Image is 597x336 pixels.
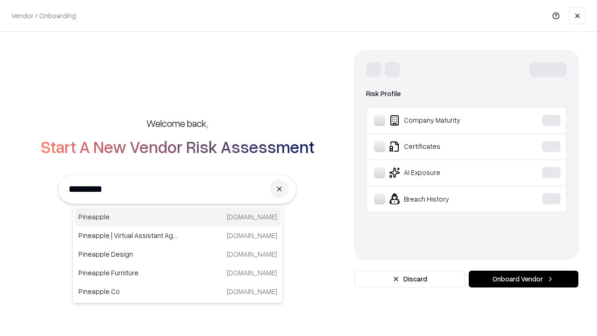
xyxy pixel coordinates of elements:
[374,115,514,126] div: Company Maturity
[41,137,314,156] h2: Start A New Vendor Risk Assessment
[366,88,567,99] div: Risk Profile
[374,193,514,204] div: Breach History
[227,212,277,222] p: [DOMAIN_NAME]
[78,287,178,296] p: Pineapple Co
[374,167,514,178] div: AI Exposure
[72,205,283,303] div: Suggestions
[78,249,178,259] p: Pineapple Design
[78,212,178,222] p: Pineapple
[469,271,578,287] button: Onboard Vendor
[78,231,178,240] p: Pineapple | Virtual Assistant Agency
[227,268,277,278] p: [DOMAIN_NAME]
[78,268,178,278] p: Pineapple Furniture
[374,141,514,152] div: Certificates
[227,249,277,259] p: [DOMAIN_NAME]
[146,117,208,130] h5: Welcome back,
[227,231,277,240] p: [DOMAIN_NAME]
[11,11,76,21] p: Vendor / Onboarding
[354,271,465,287] button: Discard
[227,287,277,296] p: [DOMAIN_NAME]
